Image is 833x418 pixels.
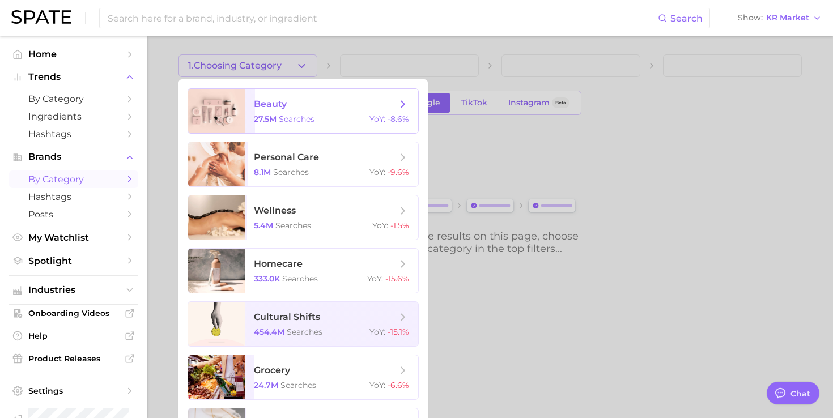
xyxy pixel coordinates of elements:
span: 454.4m [254,327,284,337]
span: YoY : [372,220,388,231]
a: Settings [9,382,138,399]
span: Spotlight [28,255,119,266]
span: Brands [28,152,119,162]
span: YoY : [369,327,385,337]
a: Spotlight [9,252,138,270]
span: beauty [254,99,287,109]
a: Hashtags [9,125,138,143]
span: searches [282,274,318,284]
span: Show [738,15,763,21]
a: by Category [9,170,138,188]
span: My Watchlist [28,232,119,243]
button: Trends [9,69,138,86]
button: Industries [9,281,138,298]
span: -9.6% [388,167,409,177]
span: -15.6% [385,274,409,284]
span: 8.1m [254,167,271,177]
span: -15.1% [388,327,409,337]
span: YoY : [369,114,385,124]
a: by Category [9,90,138,108]
span: searches [280,380,316,390]
span: YoY : [367,274,383,284]
span: Home [28,49,119,59]
span: homecare [254,258,303,269]
span: grocery [254,365,290,376]
span: wellness [254,205,296,216]
span: 24.7m [254,380,278,390]
span: Onboarding Videos [28,308,119,318]
a: Product Releases [9,350,138,367]
input: Search here for a brand, industry, or ingredient [107,8,658,28]
a: Help [9,327,138,344]
span: Hashtags [28,191,119,202]
span: Search [670,13,703,24]
span: 5.4m [254,220,273,231]
a: My Watchlist [9,229,138,246]
span: 333.0k [254,274,280,284]
span: -6.6% [388,380,409,390]
span: Product Releases [28,353,119,364]
span: searches [279,114,314,124]
span: Settings [28,386,119,396]
span: searches [273,167,309,177]
span: -1.5% [390,220,409,231]
span: Ingredients [28,111,119,122]
span: Trends [28,72,119,82]
a: Ingredients [9,108,138,125]
span: Posts [28,209,119,220]
a: Onboarding Videos [9,305,138,322]
span: Help [28,331,119,341]
span: YoY : [369,380,385,390]
span: 27.5m [254,114,277,124]
a: Hashtags [9,188,138,206]
span: by Category [28,174,119,185]
span: searches [275,220,311,231]
img: SPATE [11,10,71,24]
span: searches [287,327,322,337]
span: YoY : [369,167,385,177]
span: KR Market [766,15,809,21]
span: personal care [254,152,319,163]
span: cultural shifts [254,312,320,322]
button: ShowKR Market [735,11,824,25]
a: Posts [9,206,138,223]
a: Home [9,45,138,63]
span: Hashtags [28,129,119,139]
span: by Category [28,93,119,104]
button: Brands [9,148,138,165]
span: Industries [28,285,119,295]
span: -8.6% [388,114,409,124]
